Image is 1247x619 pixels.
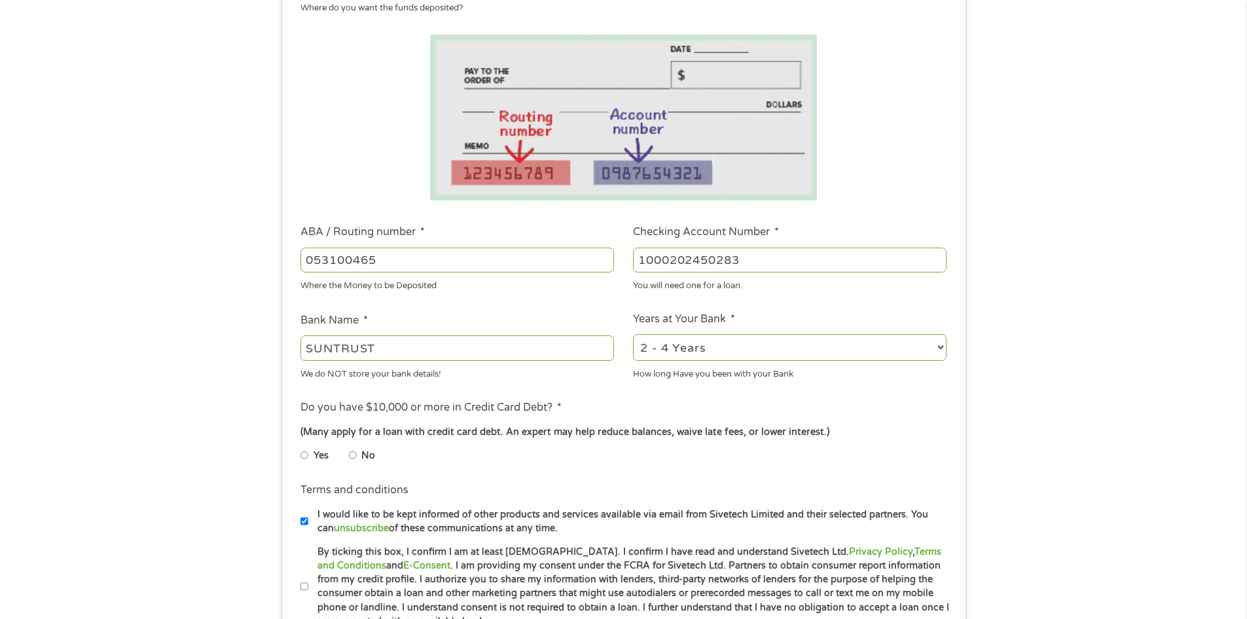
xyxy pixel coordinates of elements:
[430,35,818,200] img: Routing number location
[849,546,913,557] a: Privacy Policy
[300,2,937,15] div: Where do you want the funds deposited?
[633,225,779,239] label: Checking Account Number
[334,523,389,534] a: unsubscribe
[300,314,368,328] label: Bank Name
[633,363,947,381] div: How long Have you been with your Bank
[633,248,947,272] input: 345634636
[300,248,614,272] input: 263177916
[300,275,614,293] div: Where the Money to be Deposited
[300,425,946,440] div: (Many apply for a loan with credit card debt. An expert may help reduce balances, waive late fees...
[308,508,950,536] label: I would like to be kept informed of other products and services available via email from Sivetech...
[403,560,450,571] a: E-Consent
[361,449,375,463] label: No
[633,312,735,326] label: Years at Your Bank
[300,483,408,497] label: Terms and conditions
[314,449,329,463] label: Yes
[317,546,941,571] a: Terms and Conditions
[300,363,614,381] div: We do NOT store your bank details!
[633,275,947,293] div: You will need one for a loan.
[300,225,425,239] label: ABA / Routing number
[300,401,562,415] label: Do you have $10,000 or more in Credit Card Debt?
